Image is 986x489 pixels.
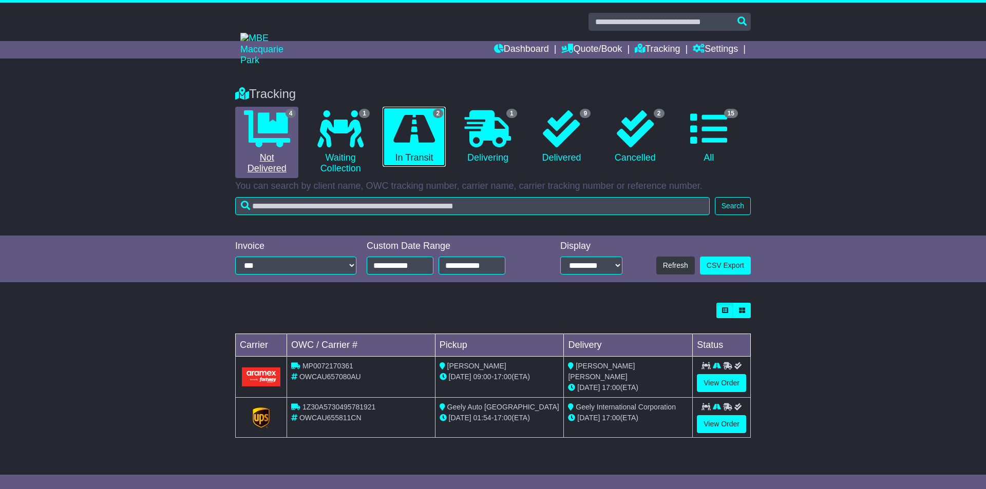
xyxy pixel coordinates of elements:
span: 17:00 [494,373,511,381]
span: 4 [286,109,296,118]
span: 1 [506,109,517,118]
td: Carrier [236,334,287,357]
a: Dashboard [494,41,549,58]
span: 01:54 [473,414,491,422]
span: 17:00 [494,414,511,422]
button: Refresh [656,257,695,275]
a: 9 Delivered [530,107,593,167]
span: 17:00 [602,414,620,422]
div: - (ETA) [440,371,560,382]
td: Delivery [564,334,693,357]
span: [DATE] [449,373,471,381]
a: 1 Delivering [456,107,519,167]
div: Display [560,241,622,252]
span: [DATE] [577,383,600,392]
span: Geely International Corporation [576,403,676,411]
div: (ETA) [568,413,688,423]
span: 17:00 [602,383,620,392]
span: [PERSON_NAME] [447,362,506,370]
span: [DATE] [449,414,471,422]
span: Geely Auto [GEOGRAPHIC_DATA] [447,403,559,411]
span: 2 [654,109,665,118]
a: 1 Waiting Collection [309,107,372,178]
span: [DATE] [577,414,600,422]
span: MP0072170361 [302,362,353,370]
a: Tracking [635,41,680,58]
a: 2 Cancelled [603,107,667,167]
div: - (ETA) [440,413,560,423]
a: 4 Not Delivered [235,107,298,178]
a: View Order [697,374,746,392]
td: OWC / Carrier # [287,334,435,357]
span: 1Z30A5730495781921 [302,403,375,411]
a: View Order [697,415,746,433]
span: 2 [433,109,444,118]
a: Quote/Book [561,41,622,58]
span: OWCAU657080AU [299,373,361,381]
img: Aramex.png [242,367,280,386]
span: 9 [580,109,591,118]
img: GetCarrierServiceLogo [253,407,270,428]
div: (ETA) [568,382,688,393]
td: Status [693,334,751,357]
span: OWCAU655811CN [299,414,362,422]
a: 15 All [677,107,741,167]
td: Pickup [435,334,564,357]
div: Invoice [235,241,356,252]
span: 09:00 [473,373,491,381]
p: You can search by client name, OWC tracking number, carrier name, carrier tracking number or refe... [235,181,751,192]
div: Tracking [230,87,756,102]
a: Settings [693,41,738,58]
a: 2 In Transit [383,107,446,167]
span: 15 [724,109,738,118]
div: Custom Date Range [367,241,532,252]
img: MBE Macquarie Park [240,33,302,66]
a: CSV Export [700,257,751,275]
span: 1 [359,109,370,118]
span: [PERSON_NAME] [PERSON_NAME] [568,362,635,381]
button: Search [715,197,751,215]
